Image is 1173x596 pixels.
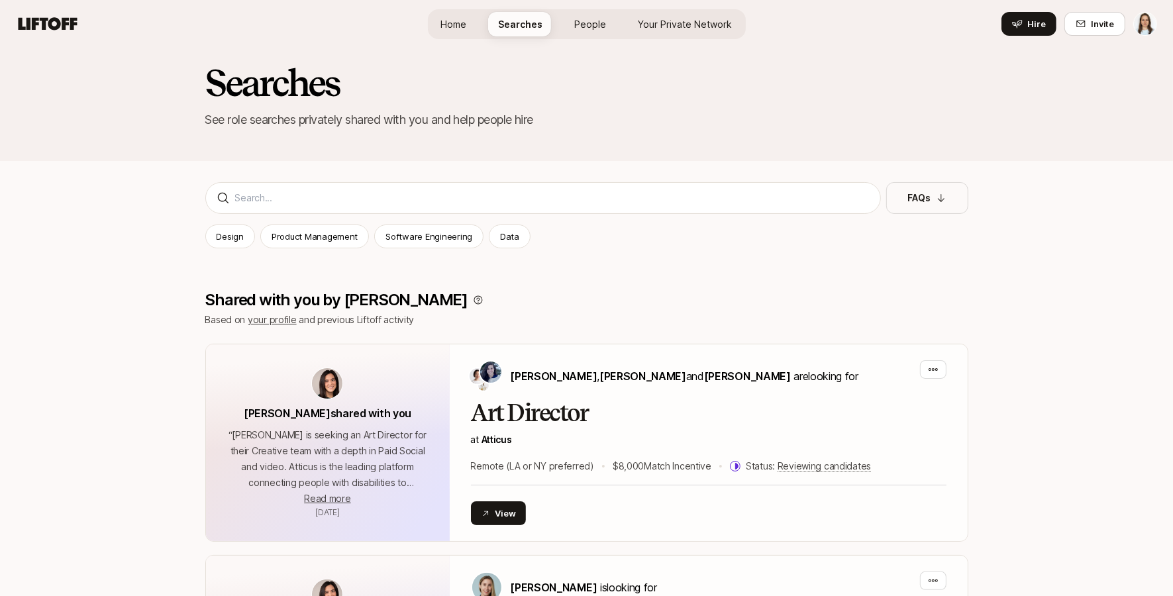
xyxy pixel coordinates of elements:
span: Your Private Network [638,17,733,31]
span: Searches [499,17,543,31]
a: Atticus [482,434,512,445]
button: Hire [1001,12,1056,36]
h2: Searches [205,63,968,103]
span: People [575,17,607,31]
a: Home [431,12,478,36]
a: Your Private Network [628,12,743,36]
span: Home [441,17,467,31]
span: [PERSON_NAME] [511,370,597,383]
span: Reviewing candidates [778,460,871,472]
img: Barrie Tovar [480,362,501,383]
span: Hire [1028,17,1046,30]
p: Based on and previous Liftoff activity [205,312,968,328]
span: May 7, 2025 10:07am [315,507,340,517]
span: [PERSON_NAME] shared with you [244,407,411,420]
input: Search... [235,190,870,206]
button: Invite [1064,12,1125,36]
img: Julie Bain-Kim [470,368,485,384]
a: your profile [248,314,297,325]
span: and [686,370,791,383]
a: People [564,12,617,36]
p: Software Engineering [385,230,472,243]
p: $8,000 Match Incentive [613,458,711,474]
p: are looking for [511,368,858,385]
a: Searches [488,12,554,36]
p: Remote (LA or NY preferred) [471,458,594,474]
p: “ [PERSON_NAME] is seeking an Art Director for their Creative team with a depth in Paid Social an... [222,427,434,491]
button: Read more [304,491,350,507]
button: Corey Leamon [1133,12,1157,36]
p: See role searches privately shared with you and help people hire [205,111,968,129]
p: is looking for [511,579,657,596]
p: Shared with you by [PERSON_NAME] [205,291,468,309]
p: Product Management [272,230,358,243]
span: Invite [1092,17,1114,30]
img: Eiko Franklin [478,380,489,391]
p: Data [500,230,519,243]
p: FAQs [908,190,931,206]
span: [PERSON_NAME] [511,581,597,594]
img: Corey Leamon [1134,13,1156,35]
span: [PERSON_NAME] [704,370,791,383]
span: , [597,370,686,383]
button: FAQs [886,182,968,214]
img: avatar-url [312,368,342,399]
h2: Art Director [471,400,946,426]
span: Read more [304,493,350,504]
span: [PERSON_NAME] [599,370,686,383]
p: at [471,432,946,448]
p: Status: [746,458,871,474]
button: View [471,501,527,525]
p: Design [217,230,244,243]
